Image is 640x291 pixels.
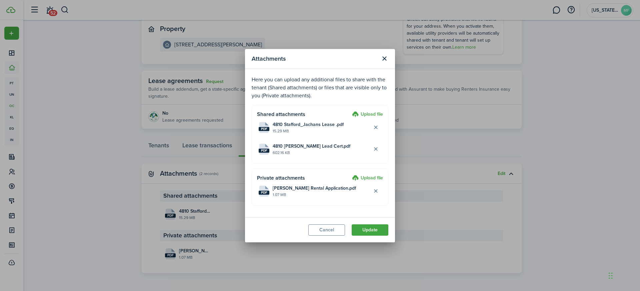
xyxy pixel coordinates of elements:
[252,76,388,100] p: Here you can upload any additional files to share with the tenant (Shared attachments) or files t...
[352,224,388,236] button: Update
[252,52,377,65] modal-title: Attachments
[259,149,269,153] file-extension: pdf
[273,121,344,128] span: 4810 Stafford_Jachans Lease .pdf
[273,150,370,156] file-size: 602.16 KB
[259,144,269,155] file-icon: File
[257,110,350,118] h4: Shared attachments
[259,191,269,195] file-extension: pdf
[259,186,269,197] file-icon: File
[526,219,640,291] iframe: Chat Widget
[259,127,269,131] file-extension: pdf
[259,122,269,133] file-icon: File
[273,128,370,134] file-size: 15.29 MB
[609,266,613,286] div: Drag
[273,185,356,192] span: [PERSON_NAME] Rental Application.pdf
[273,143,350,150] span: 4810 [PERSON_NAME] Lead Cert.pdf
[308,224,345,236] button: Cancel
[370,185,381,197] button: Delete file
[257,174,350,182] h4: Private attachments
[370,143,381,155] button: Delete file
[370,122,381,133] button: Delete file
[273,192,370,198] file-size: 1.07 MB
[379,53,390,64] button: Close modal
